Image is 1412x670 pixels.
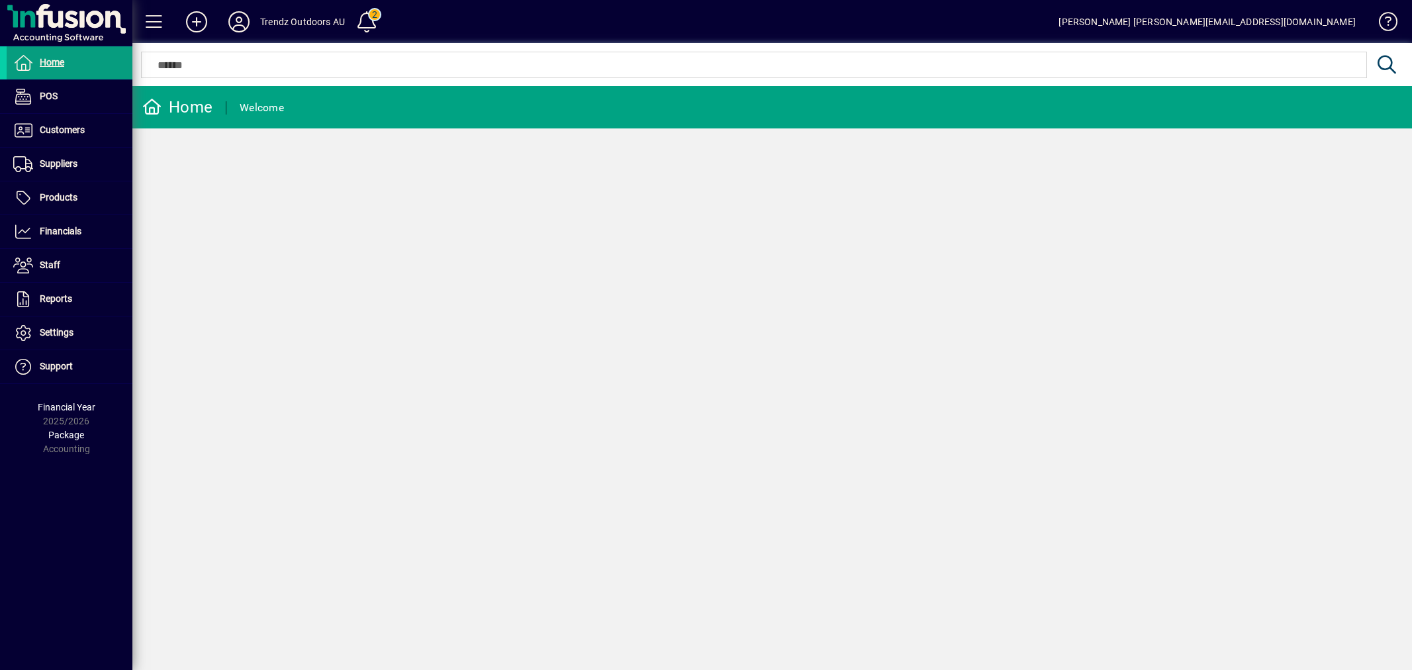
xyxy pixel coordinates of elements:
span: Staff [40,260,60,270]
button: Profile [218,10,260,34]
a: Settings [7,316,132,350]
span: Support [40,361,73,371]
span: Products [40,192,77,203]
span: Financial Year [38,402,95,412]
div: Welcome [240,97,284,119]
a: Products [7,181,132,215]
span: Settings [40,327,73,338]
a: Support [7,350,132,383]
a: Financials [7,215,132,248]
div: [PERSON_NAME] [PERSON_NAME][EMAIL_ADDRESS][DOMAIN_NAME] [1059,11,1356,32]
a: Reports [7,283,132,316]
span: Customers [40,124,85,135]
span: Financials [40,226,81,236]
div: Home [142,97,212,118]
span: POS [40,91,58,101]
span: Reports [40,293,72,304]
a: Customers [7,114,132,147]
span: Package [48,430,84,440]
span: Home [40,57,64,68]
a: Staff [7,249,132,282]
a: Knowledge Base [1369,3,1395,46]
button: Add [175,10,218,34]
span: Suppliers [40,158,77,169]
a: Suppliers [7,148,132,181]
a: POS [7,80,132,113]
div: Trendz Outdoors AU [260,11,345,32]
